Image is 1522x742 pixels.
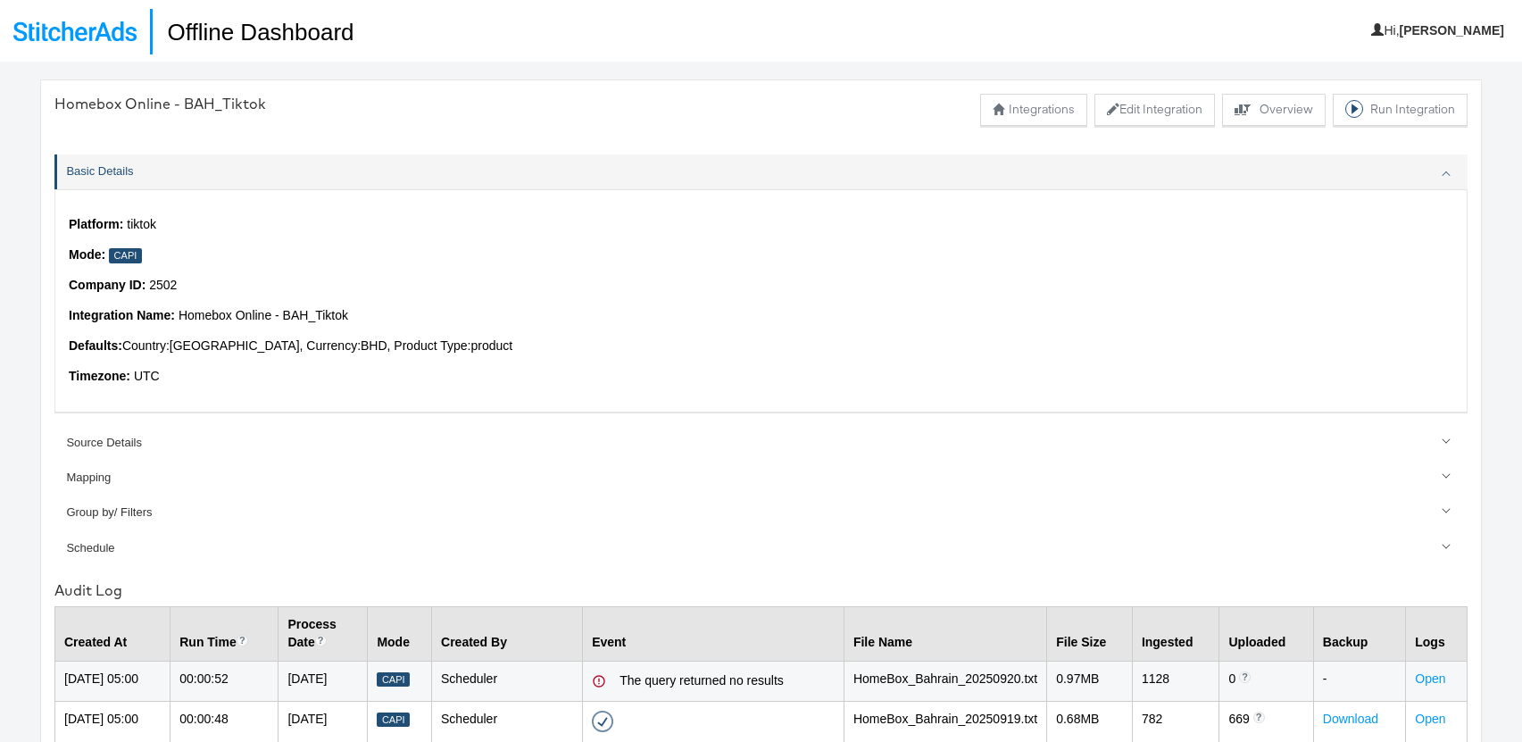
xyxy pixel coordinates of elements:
[54,189,1468,412] div: Basic Details
[170,606,279,661] th: Run Time
[1219,661,1313,701] td: 0
[69,368,1453,386] p: UTC
[279,606,368,661] th: Process Date
[620,672,835,690] div: The query returned no results
[432,661,583,701] td: Scheduler
[279,661,368,701] td: [DATE]
[1047,606,1133,661] th: File Size
[1400,23,1504,38] b: [PERSON_NAME]
[1323,712,1378,726] a: Download
[69,338,122,353] strong: Defaults:
[54,461,1468,496] a: Mapping
[432,606,583,661] th: Created By
[54,425,1468,460] a: Source Details
[980,94,1087,126] button: Integrations
[54,496,1468,530] a: Group by/ Filters
[66,435,1458,452] div: Source Details
[54,94,266,114] div: Homebox Online - BAH_Tiktok
[1406,606,1468,661] th: Logs
[66,540,1458,557] div: Schedule
[1333,94,1468,126] button: Run Integration
[1132,661,1219,701] td: 1128
[377,672,410,688] div: Capi
[69,247,105,262] strong: Mode:
[844,661,1046,701] td: HomeBox_Bahrain_20250920.txt
[55,606,170,661] th: Created At
[1219,606,1313,661] th: Uploaded
[844,606,1046,661] th: File Name
[69,278,146,292] strong: Company ID:
[368,606,432,661] th: Mode
[69,307,1453,325] p: Homebox Online - BAH_Tiktok
[66,470,1458,487] div: Mapping
[54,154,1468,189] a: Basic Details
[69,217,123,231] strong: Platform:
[170,661,279,701] td: 00:00:52
[54,530,1468,565] a: Schedule
[1415,671,1445,686] a: Open
[1094,94,1215,126] button: Edit Integration
[69,277,1453,295] p: 2502
[583,606,844,661] th: Event
[66,163,1458,180] div: Basic Details
[1222,94,1326,126] button: Overview
[13,21,137,41] img: StitcherAds
[150,9,353,54] h1: Offline Dashboard
[1047,661,1133,701] td: 0.97 MB
[1415,712,1445,726] a: Open
[1132,606,1219,661] th: Ingested
[1313,661,1405,701] td: -
[1313,606,1405,661] th: Backup
[54,580,1468,601] div: Audit Log
[69,338,1453,355] p: Country: [GEOGRAPHIC_DATA] , Currency: BHD , Product Type: product
[377,713,410,728] div: Capi
[69,369,130,383] strong: Timezone:
[69,216,1453,234] p: tiktok
[66,504,1458,521] div: Group by/ Filters
[109,248,142,263] div: Capi
[55,661,170,701] td: [DATE] 05:00
[69,308,175,322] strong: Integration Name:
